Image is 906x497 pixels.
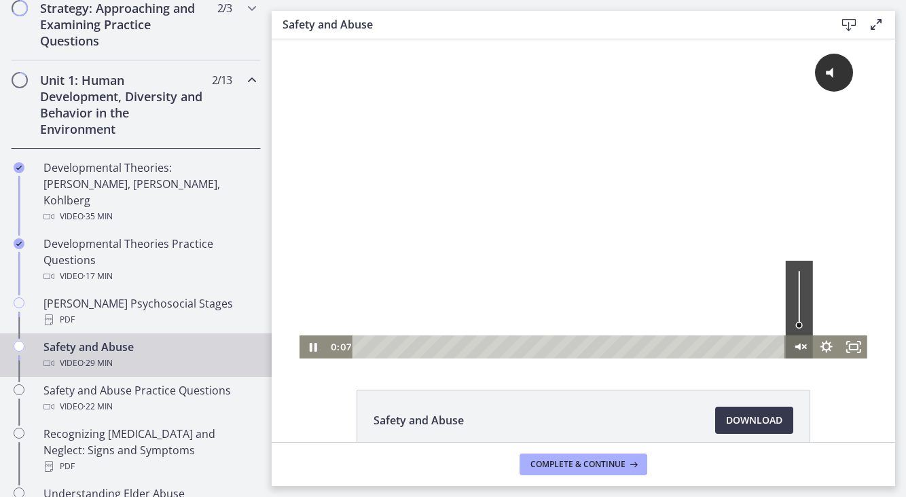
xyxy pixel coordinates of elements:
button: Complete & continue [520,454,647,475]
span: Download [726,412,782,428]
iframe: Video Lesson [272,39,895,358]
div: Video [43,355,255,371]
button: Fullscreen [568,296,596,319]
span: · 29 min [84,355,113,371]
span: Safety and Abuse [374,412,464,428]
span: Complete & continue [530,459,626,470]
div: Video [43,268,255,284]
div: Video [43,399,255,415]
span: · 35 min [84,208,113,225]
span: · 17 min [84,268,113,284]
h2: Unit 1: Human Development, Diversity and Behavior in the Environment [40,72,206,137]
button: Unmute [514,296,541,319]
div: Recognizing [MEDICAL_DATA] and Neglect: Signs and Symptoms [43,426,255,475]
a: Download [715,407,793,434]
i: Completed [14,162,24,173]
div: PDF [43,458,255,475]
div: PDF [43,312,255,328]
div: Video [43,208,255,225]
div: Safety and Abuse Practice Questions [43,382,255,415]
div: Developmental Theories: [PERSON_NAME], [PERSON_NAME], Kohlberg [43,160,255,225]
div: [PERSON_NAME] Psychosocial Stages [43,295,255,328]
div: Safety and Abuse [43,339,255,371]
button: Show settings menu [541,296,568,319]
div: Volume [514,221,541,296]
i: Completed [14,238,24,249]
span: 2 / 13 [212,72,232,88]
div: Developmental Theories Practice Questions [43,236,255,284]
span: · 22 min [84,399,113,415]
h3: Safety and Abuse [283,16,814,33]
